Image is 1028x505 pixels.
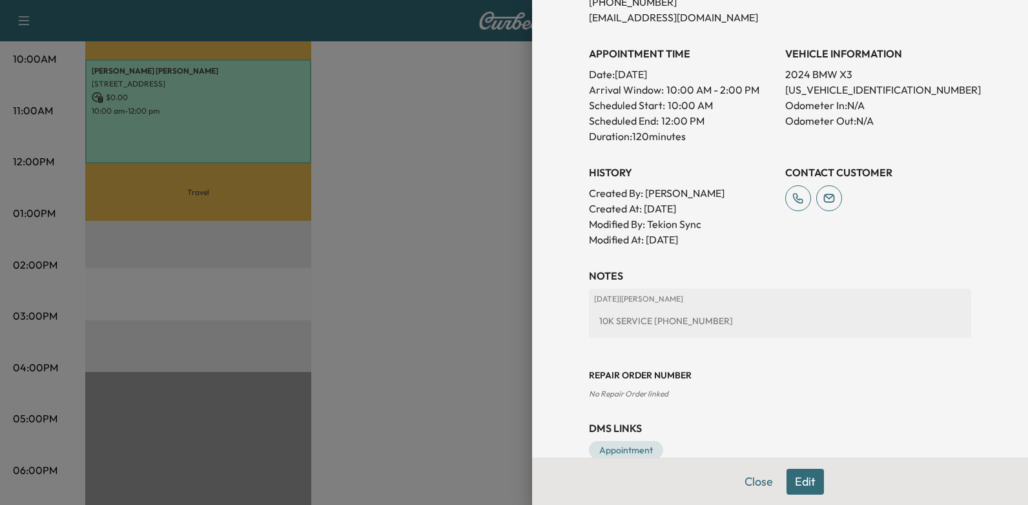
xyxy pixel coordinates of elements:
[589,268,971,283] h3: NOTES
[589,185,775,201] p: Created By : [PERSON_NAME]
[594,294,966,304] p: [DATE] | [PERSON_NAME]
[589,420,971,436] h3: DMS Links
[589,389,668,398] span: No Repair Order linked
[666,82,759,98] span: 10:00 AM - 2:00 PM
[589,129,775,144] p: Duration: 120 minutes
[589,46,775,61] h3: APPOINTMENT TIME
[589,165,775,180] h3: History
[589,201,775,216] p: Created At : [DATE]
[589,216,775,232] p: Modified By : Tekion Sync
[589,82,775,98] p: Arrival Window:
[668,98,713,113] p: 10:00 AM
[589,10,775,25] p: [EMAIL_ADDRESS][DOMAIN_NAME]
[785,165,971,180] h3: CONTACT CUSTOMER
[589,113,659,129] p: Scheduled End:
[785,46,971,61] h3: VEHICLE INFORMATION
[589,98,665,113] p: Scheduled Start:
[785,82,971,98] p: [US_VEHICLE_IDENTIFICATION_NUMBER]
[589,232,775,247] p: Modified At : [DATE]
[661,113,704,129] p: 12:00 PM
[785,67,971,82] p: 2024 BMW X3
[785,113,971,129] p: Odometer Out: N/A
[786,469,824,495] button: Edit
[589,441,663,459] a: Appointment
[589,67,775,82] p: Date: [DATE]
[736,469,781,495] button: Close
[785,98,971,113] p: Odometer In: N/A
[594,309,966,333] div: 10K SERVICE [PHONE_NUMBER]
[589,369,971,382] h3: Repair Order number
